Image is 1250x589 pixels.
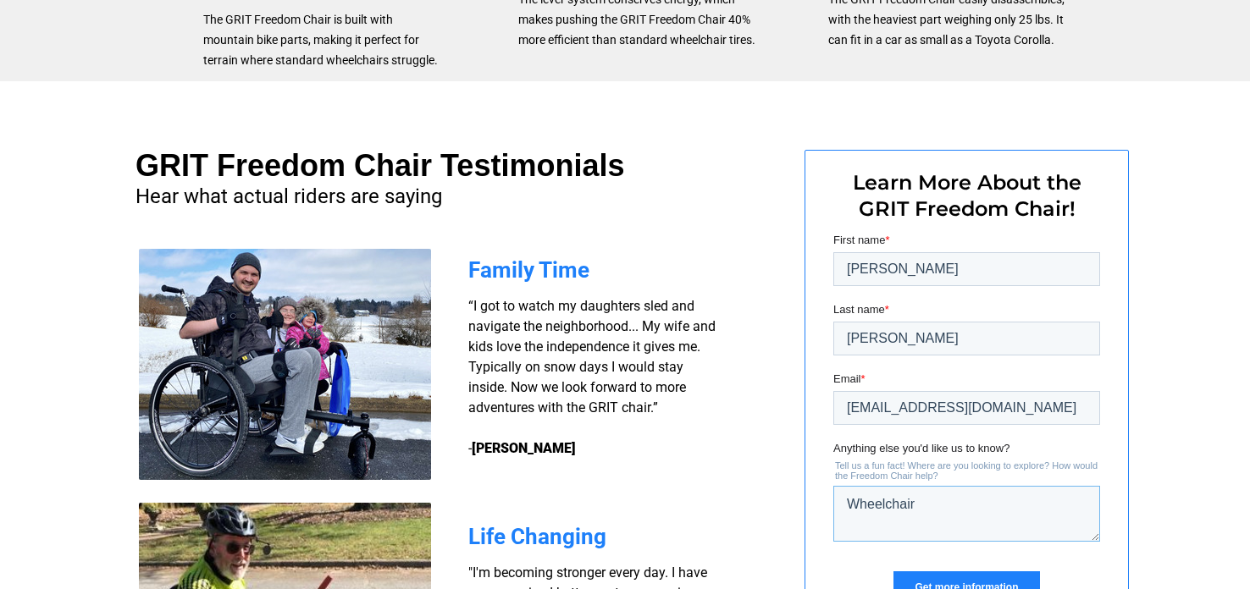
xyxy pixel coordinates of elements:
strong: [PERSON_NAME] [472,440,576,456]
span: “I got to watch my daughters sled and navigate the neighborhood... My wife and kids love the inde... [468,298,716,456]
span: Life Changing [468,524,606,549]
span: Hear what actual riders are saying [136,184,442,208]
span: Learn More About the GRIT Freedom Chair! [853,170,1081,221]
span: Family Time [468,257,589,283]
span: The GRIT Freedom Chair is built with mountain bike parts, making it perfect for terrain where sta... [203,13,438,67]
span: GRIT Freedom Chair Testimonials [136,148,624,183]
